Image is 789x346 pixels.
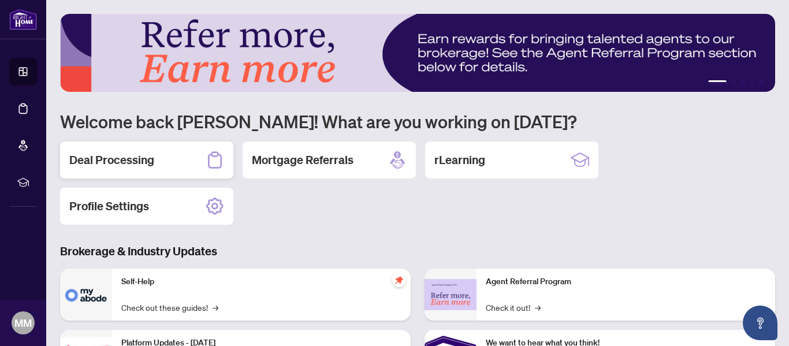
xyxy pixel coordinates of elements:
[60,269,112,321] img: Self-Help
[60,110,775,132] h1: Welcome back [PERSON_NAME]! What are you working on [DATE]?
[60,14,775,92] img: Slide 0
[69,198,149,214] h2: Profile Settings
[708,80,727,85] button: 1
[750,80,754,85] button: 4
[69,152,154,168] h2: Deal Processing
[731,80,736,85] button: 2
[14,315,32,331] span: MM
[60,243,775,259] h3: Brokerage & Industry Updates
[759,80,764,85] button: 5
[434,152,485,168] h2: rLearning
[121,301,218,314] a: Check out these guides!→
[743,306,777,340] button: Open asap
[252,152,353,168] h2: Mortgage Referrals
[121,276,401,288] p: Self-Help
[486,276,766,288] p: Agent Referral Program
[425,279,477,311] img: Agent Referral Program
[9,9,37,30] img: logo
[535,301,541,314] span: →
[213,301,218,314] span: →
[392,273,406,287] span: pushpin
[740,80,745,85] button: 3
[486,301,541,314] a: Check it out!→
